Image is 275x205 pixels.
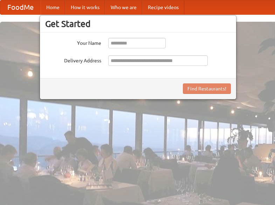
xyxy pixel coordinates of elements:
[45,55,101,64] label: Delivery Address
[45,19,231,29] h3: Get Started
[142,0,184,14] a: Recipe videos
[0,0,41,14] a: FoodMe
[105,0,142,14] a: Who we are
[65,0,105,14] a: How it works
[45,38,101,47] label: Your Name
[41,0,65,14] a: Home
[183,83,231,94] button: Find Restaurants!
